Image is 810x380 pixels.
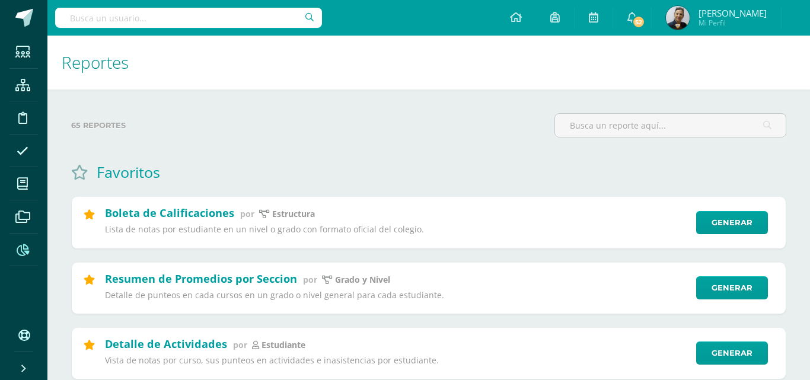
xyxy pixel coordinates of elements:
a: Generar [696,276,768,299]
a: Generar [696,341,768,365]
span: por [240,208,254,219]
h1: Favoritos [97,162,160,182]
p: estructura [272,209,315,219]
label: 65 reportes [71,113,545,138]
p: estudiante [262,340,305,350]
input: Busca un usuario... [55,8,322,28]
span: por [233,339,247,350]
p: Vista de notas por curso, sus punteos en actividades e inasistencias por estudiante. [105,355,688,366]
h2: Detalle de Actividades [105,337,227,351]
span: 52 [632,15,645,28]
span: [PERSON_NAME] [699,7,767,19]
h2: Boleta de Calificaciones [105,206,234,220]
input: Busca un reporte aquí... [555,114,786,137]
img: 426ccef1f384d7af7b6103c9af345778.png [666,6,690,30]
h2: Resumen de Promedios por Seccion [105,272,297,286]
a: Generar [696,211,768,234]
span: por [303,274,317,285]
span: Reportes [62,51,129,74]
p: Lista de notas por estudiante en un nivel o grado con formato oficial del colegio. [105,224,688,235]
p: Grado y Nivel [335,274,390,285]
span: Mi Perfil [699,18,767,28]
p: Detalle de punteos en cada cursos en un grado o nivel general para cada estudiante. [105,290,688,301]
